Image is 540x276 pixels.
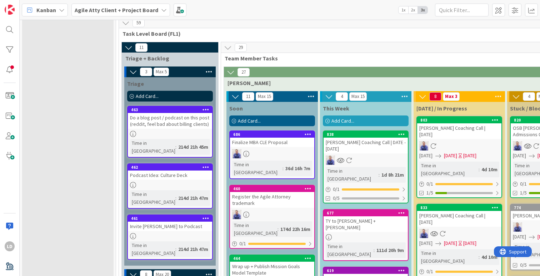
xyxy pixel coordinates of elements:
[175,245,176,253] span: :
[324,156,408,165] div: JG
[523,92,535,101] span: 4
[239,240,246,247] span: 0 / 1
[419,162,479,177] div: Time in [GEOGRAPHIC_DATA]
[463,152,476,159] div: [DATE]
[374,246,375,254] span: :
[333,194,340,202] span: 0/5
[444,152,457,159] span: [DATE]
[277,225,279,233] span: :
[513,141,522,151] img: JG
[230,131,314,138] div: 686
[128,215,212,222] div: 461
[463,240,476,247] div: [DATE]
[230,131,314,147] div: 686Finalize MBA CLE Proposal
[131,107,212,112] div: 463
[480,166,499,173] div: 4d 10m
[479,253,480,261] span: :
[417,229,501,238] div: JG
[235,43,247,52] span: 29
[237,68,250,77] span: 27
[15,1,32,10] span: Support
[230,186,314,192] div: 460
[429,92,441,101] span: 8
[324,131,408,153] div: 838[PERSON_NAME] Coaching Call | DATE - [DATE]
[513,152,526,159] span: [DATE]
[5,261,15,271] img: avatar
[417,267,501,276] div: 0/1
[176,143,210,151] div: 214d 21h 45m
[323,105,349,112] span: This Week
[479,166,480,173] span: :
[128,113,212,129] div: Do a blog post / podcast on this post (reddit, feel bad about billing clients)
[128,215,212,231] div: 461Invite [PERSON_NAME] to Podcast
[232,161,282,176] div: Time in [GEOGRAPHIC_DATA]
[128,164,212,180] div: 462Podcast Idea: Culture Deck
[417,179,501,188] div: 0/1
[140,68,152,76] span: 3
[417,117,501,123] div: 803
[175,143,176,151] span: :
[426,180,433,188] span: 0 / 1
[232,149,241,158] img: JG
[419,240,432,247] span: [DATE]
[229,105,243,112] span: Soon
[513,233,526,241] span: [DATE]
[135,43,147,52] span: 11
[324,267,408,274] div: 619
[417,117,501,139] div: 803[PERSON_NAME] Coaching Call | [DATE]
[419,141,429,151] img: JG
[128,164,212,171] div: 462
[5,241,15,251] div: LD
[445,95,457,98] div: Max 3
[444,240,457,247] span: [DATE]
[75,6,158,14] b: Agile Atty Client + Project Board
[416,105,467,112] span: Today / In Progress
[230,149,314,158] div: JG
[230,239,314,248] div: 0/1
[230,186,314,208] div: 460Register the Agile Attorney trademark
[426,189,433,197] span: 1/5
[279,225,312,233] div: 174d 22h 16m
[233,132,314,137] div: 686
[333,186,340,193] span: 0 / 1
[130,190,175,206] div: Time in [GEOGRAPHIC_DATA]
[5,5,15,15] img: Visit kanbanzone.com
[242,92,254,101] span: 11
[513,222,522,232] img: JG
[136,93,159,99] span: Add Card...
[128,222,212,231] div: Invite [PERSON_NAME] to Podcast
[175,194,176,202] span: :
[435,4,489,16] input: Quick Filter...
[331,118,354,124] span: Add Card...
[420,118,501,123] div: 803
[380,171,406,179] div: 1d 8h 21m
[326,167,379,183] div: Time in [GEOGRAPHIC_DATA]
[130,139,175,155] div: Time in [GEOGRAPHIC_DATA]
[520,180,527,188] span: 0 / 1
[324,210,408,232] div: 677TY to [PERSON_NAME] + [PERSON_NAME]
[128,171,212,180] div: Podcast Idea: Culture Deck
[375,246,406,254] div: 111d 20h 9m
[36,6,56,14] span: Kanban
[232,221,277,237] div: Time in [GEOGRAPHIC_DATA]
[132,19,145,27] span: 59
[419,229,429,238] img: JG
[230,255,314,262] div: 464
[327,268,408,273] div: 619
[230,210,314,219] div: JG
[426,268,433,275] span: 0 / 1
[326,156,335,165] img: JG
[324,216,408,232] div: TY to [PERSON_NAME] + [PERSON_NAME]
[128,107,212,129] div: 463Do a blog post / podcast on this post (reddit, feel bad about billing clients)
[324,185,408,194] div: 0/1
[176,245,210,253] div: 214d 21h 47m
[230,192,314,208] div: Register the Agile Attorney trademark
[127,80,144,87] span: Triage
[233,256,314,261] div: 464
[326,242,374,258] div: Time in [GEOGRAPHIC_DATA]
[417,141,501,151] div: JG
[379,171,380,179] span: :
[284,164,312,172] div: 36d 16h 7m
[418,6,427,14] span: 3x
[258,95,271,98] div: Max 15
